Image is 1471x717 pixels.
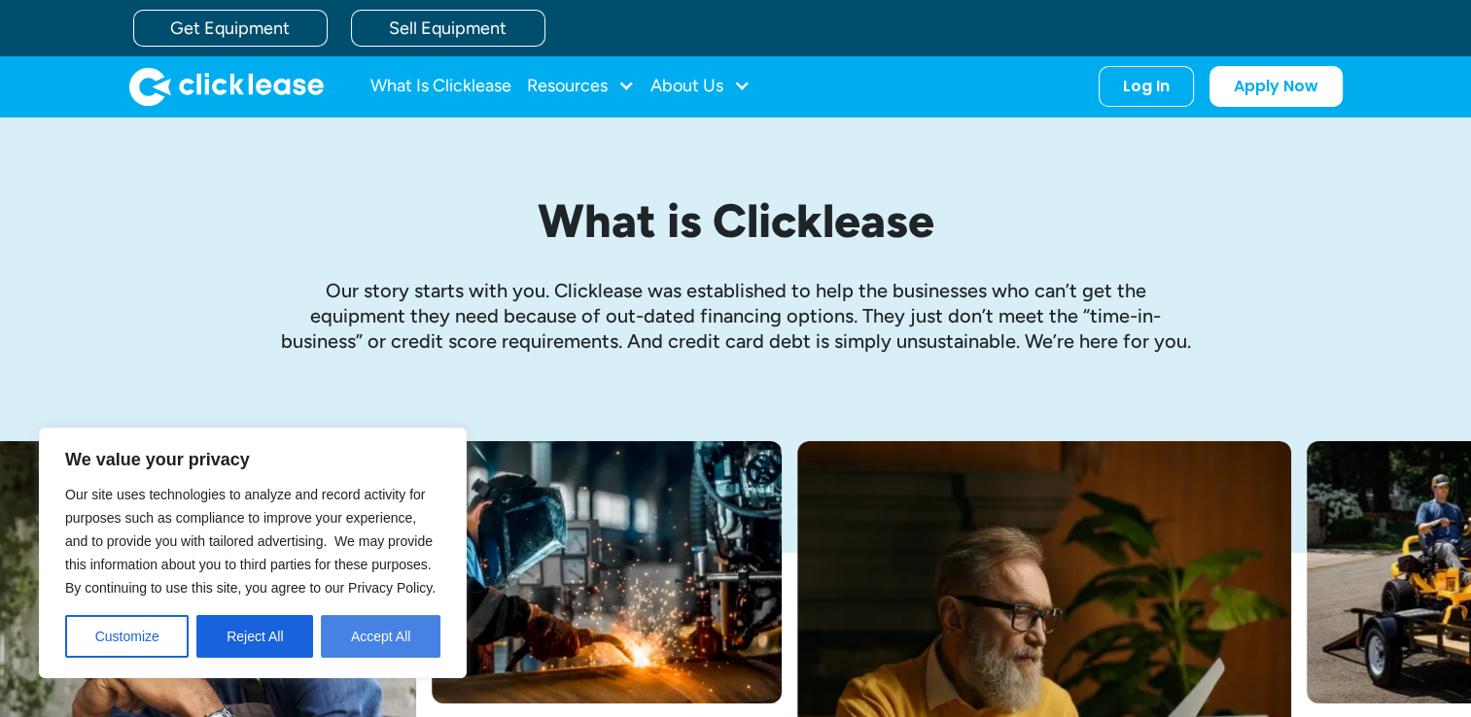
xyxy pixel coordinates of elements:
div: Resources [527,67,635,106]
button: Accept All [321,615,440,658]
a: Get Equipment [133,10,328,47]
button: Reject All [196,615,313,658]
div: About Us [650,67,751,106]
img: A welder in a large mask working on a large pipe [432,441,782,703]
span: Our site uses technologies to analyze and record activity for purposes such as compliance to impr... [65,487,436,596]
div: Log In [1123,77,1170,96]
a: Sell Equipment [351,10,545,47]
img: Clicklease logo [129,67,324,106]
p: Our story starts with you. Clicklease was established to help the businesses who can’t get the eq... [279,278,1193,354]
div: We value your privacy [39,427,467,678]
a: Apply Now [1209,66,1343,107]
a: What Is Clicklease [370,67,511,106]
a: home [129,67,324,106]
h1: What is Clicklease [279,195,1193,247]
button: Customize [65,615,189,658]
p: We value your privacy [65,448,440,471]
